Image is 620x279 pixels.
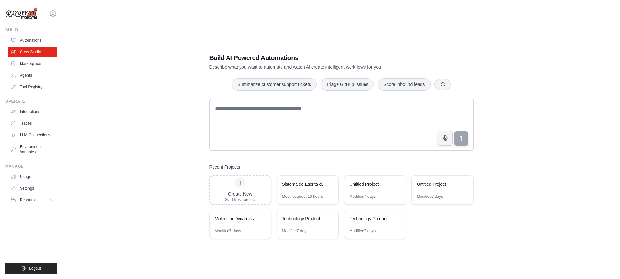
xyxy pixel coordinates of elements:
div: Modified 7 days [417,194,443,199]
a: Environment Variables [8,142,57,157]
a: Automations [8,35,57,45]
span: Logout [29,266,41,271]
div: Modified about 16 hours [282,194,323,199]
a: Crew Studio [8,47,57,57]
a: Settings [8,183,57,194]
button: Summarize customer support tickets [232,78,316,91]
button: Click to speak your automation idea [438,131,453,146]
div: Molecular Dynamics Research Automation [215,215,259,222]
button: Resources [8,195,57,205]
div: Create New [225,191,256,197]
div: Modified 7 days [350,228,376,234]
div: Untitled Project [417,181,462,187]
div: Modified 7 days [282,228,309,234]
a: Usage [8,171,57,182]
h1: Build AI Powered Automations [209,53,428,62]
span: Resources [20,197,38,203]
a: Marketplace [8,58,57,69]
div: Start fresh project [225,197,256,202]
div: Technology Product Research Automation [282,215,327,222]
img: Logo [5,7,38,20]
div: Untitled Project [350,181,394,187]
button: Get new suggestions [434,79,451,90]
a: LLM Connections [8,130,57,140]
div: Modified 7 days [215,228,241,234]
div: Operate [5,99,57,104]
h3: Recent Projects [209,164,240,170]
button: Logout [5,263,57,274]
a: Tool Registry [8,82,57,92]
div: Sistema de Escrita de Artigos Cientificos com Revisao por Pares [282,181,327,187]
div: Modified 7 days [350,194,376,199]
div: Build [5,27,57,32]
p: Describe what you want to automate and watch AI create intelligent workflows for you [209,64,428,70]
div: Manage [5,164,57,169]
a: Integrations [8,107,57,117]
button: Score inbound leads [378,78,431,91]
div: Technology Product Research Automation [350,215,394,222]
a: Agents [8,70,57,81]
button: Triage GitHub issues [321,78,374,91]
a: Traces [8,118,57,129]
